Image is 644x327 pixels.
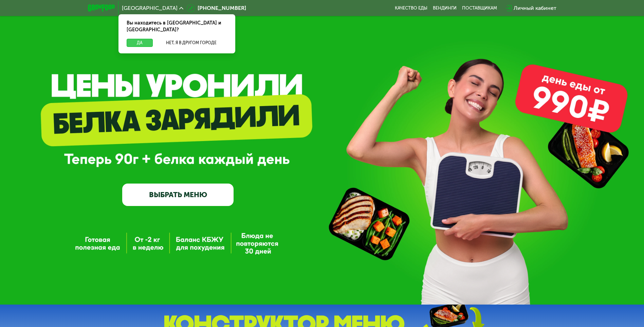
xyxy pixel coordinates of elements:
[118,14,235,39] div: Вы находитесь в [GEOGRAPHIC_DATA] и [GEOGRAPHIC_DATA]?
[187,4,246,12] a: [PHONE_NUMBER]
[395,5,427,11] a: Качество еды
[462,5,497,11] div: поставщикам
[122,184,234,206] a: ВЫБРАТЬ МЕНЮ
[127,39,153,47] button: Да
[433,5,457,11] a: Вендинги
[122,5,178,11] span: [GEOGRAPHIC_DATA]
[514,4,556,12] div: Личный кабинет
[155,39,227,47] button: Нет, я в другом городе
